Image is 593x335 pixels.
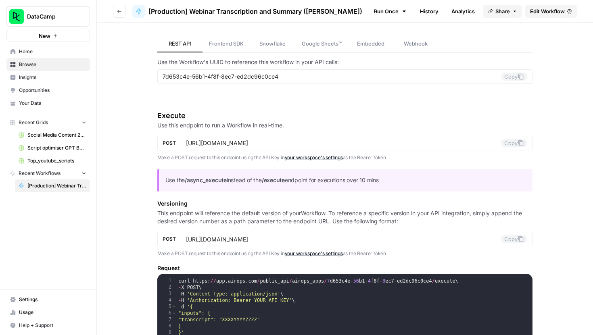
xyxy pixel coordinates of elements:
[6,97,90,110] a: Your Data
[6,45,90,58] a: Home
[501,235,527,243] button: Copy
[157,278,177,284] div: 1
[19,309,86,316] span: Usage
[501,139,527,147] button: Copy
[15,129,90,141] a: Social Media Content 2025
[6,293,90,306] a: Settings
[157,316,177,323] div: 7
[6,71,90,84] a: Insights
[262,177,285,183] strong: /execute
[404,40,428,48] span: Webhook
[15,179,90,192] a: [Production] Webinar Transcription and Summary ([PERSON_NAME])
[357,40,384,48] span: Embedded
[203,35,250,52] a: Frontend SDK
[447,5,480,18] a: Analytics
[172,304,176,310] span: Toggle code folding, rows 5 through 9
[393,35,438,52] a: Webhook
[163,139,176,147] span: POST
[157,58,533,66] p: Use the Workflow's UUID to reference this workflow in your API calls:
[27,144,86,152] span: Script optimiser GPT Build V2 Grid
[165,176,526,185] p: Use the instead of the endpoint for executions over 10 mins
[6,319,90,332] button: Help + Support
[27,182,86,189] span: [Production] Webinar Transcription and Summary ([PERSON_NAME])
[157,264,533,272] h5: Request
[19,100,86,107] span: Your Data
[172,310,176,316] span: Toggle code folding, rows 6 through 8
[39,32,50,40] span: New
[259,40,286,48] span: Snowflake
[6,306,90,319] a: Usage
[157,110,533,121] h4: Execute
[148,6,362,16] span: [Production] Webinar Transcription and Summary ([PERSON_NAME])
[27,131,86,139] span: Social Media Content 2025
[369,4,412,18] a: Run Once
[157,154,533,162] p: Make a POST request to this endpoint using the API Key in as the Bearer token
[302,40,342,48] span: Google Sheets™
[483,5,522,18] button: Share
[6,58,90,71] a: Browse
[285,154,343,160] a: your workspace's settings
[415,5,443,18] a: History
[157,250,533,258] p: Make a POST request to this endpoint using the API Key in as the Bearer token
[132,5,362,18] a: [Production] Webinar Transcription and Summary ([PERSON_NAME])
[15,141,90,154] a: Script optimiser GPT Build V2 Grid
[19,61,86,68] span: Browse
[6,167,90,179] button: Recent Workflows
[157,297,177,304] div: 4
[157,323,177,329] div: 8
[6,84,90,97] a: Opportunities
[157,310,177,316] div: 6
[6,30,90,42] button: New
[495,7,510,15] span: Share
[501,73,527,81] button: Copy
[185,177,227,183] strong: /async_execute
[6,117,90,129] button: Recent Grids
[250,35,295,52] a: Snowflake
[348,35,393,52] a: Embedded
[525,5,577,18] a: Edit Workflow
[157,284,177,291] div: 2
[209,40,244,48] span: Frontend SDK
[163,235,176,243] span: POST
[19,296,86,303] span: Settings
[285,250,343,256] a: your workspace's settings
[19,87,86,94] span: Opportunities
[19,170,61,177] span: Recent Workflows
[27,12,76,21] span: DataCamp
[295,35,348,52] a: Google Sheets™
[157,121,533,129] p: Use this endpoint to run a Workflow in real-time.
[157,35,203,52] a: REST API
[19,48,86,55] span: Home
[157,291,177,297] div: 3
[15,154,90,167] a: Top_youtube_scripts
[6,6,90,27] button: Workspace: DataCamp
[157,304,177,310] div: 5
[157,200,533,208] h5: Versioning
[9,9,24,24] img: DataCamp Logo
[19,119,48,126] span: Recent Grids
[19,74,86,81] span: Insights
[157,209,533,225] p: This endpoint will reference the default version of your Workflow . To reference a specific versi...
[530,7,565,15] span: Edit Workflow
[19,322,86,329] span: Help + Support
[27,157,86,164] span: Top_youtube_scripts
[169,40,191,48] span: REST API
